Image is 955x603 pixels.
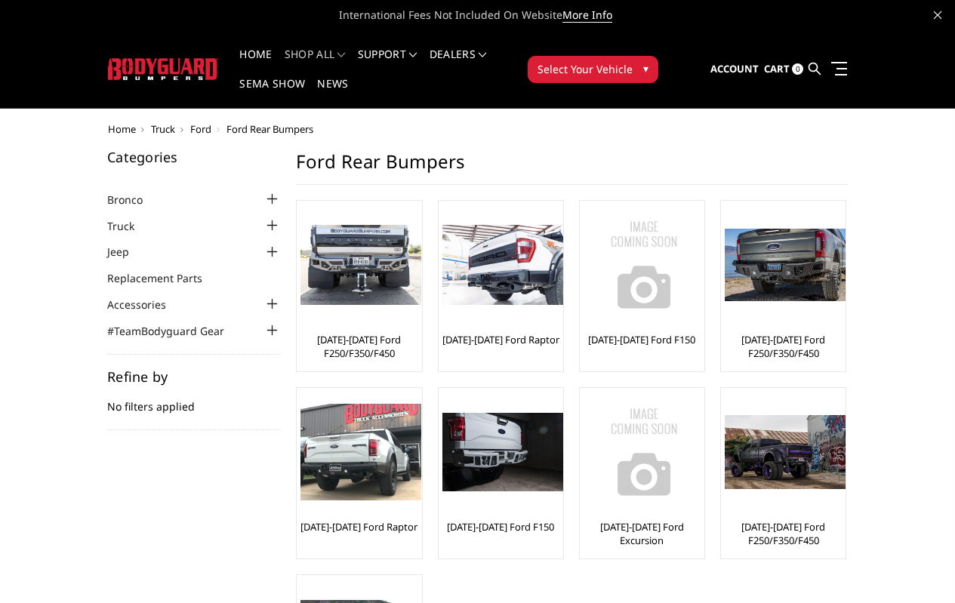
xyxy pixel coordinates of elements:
[107,370,281,430] div: No filters applied
[725,520,842,547] a: [DATE]-[DATE] Ford F250/F350/F450
[107,244,148,260] a: Jeep
[584,205,701,325] a: No Image
[764,62,790,75] span: Cart
[358,49,417,78] a: Support
[107,297,185,312] a: Accessories
[562,8,612,23] a: More Info
[447,520,554,534] a: [DATE]-[DATE] Ford F150
[300,520,417,534] a: [DATE]-[DATE] Ford Raptor
[226,122,313,136] span: Ford Rear Bumpers
[792,63,803,75] span: 0
[285,49,346,78] a: shop all
[108,122,136,136] a: Home
[584,392,704,512] img: No Image
[538,61,633,77] span: Select Your Vehicle
[107,192,162,208] a: Bronco
[725,333,842,360] a: [DATE]-[DATE] Ford F250/F350/F450
[190,122,211,136] a: Ford
[239,78,305,108] a: SEMA Show
[239,49,272,78] a: Home
[528,56,658,83] button: Select Your Vehicle
[584,205,704,325] img: No Image
[107,218,153,234] a: Truck
[107,370,281,383] h5: Refine by
[430,49,487,78] a: Dealers
[300,333,417,360] a: [DATE]-[DATE] Ford F250/F350/F450
[710,49,759,90] a: Account
[296,150,848,185] h1: Ford Rear Bumpers
[107,150,281,164] h5: Categories
[588,333,695,346] a: [DATE]-[DATE] Ford F150
[151,122,175,136] a: Truck
[643,60,648,76] span: ▾
[584,520,701,547] a: [DATE]-[DATE] Ford Excursion
[710,62,759,75] span: Account
[107,323,243,339] a: #TeamBodyguard Gear
[107,270,221,286] a: Replacement Parts
[584,392,701,512] a: No Image
[442,333,559,346] a: [DATE]-[DATE] Ford Raptor
[317,78,348,108] a: News
[764,49,803,90] a: Cart 0
[108,58,219,80] img: BODYGUARD BUMPERS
